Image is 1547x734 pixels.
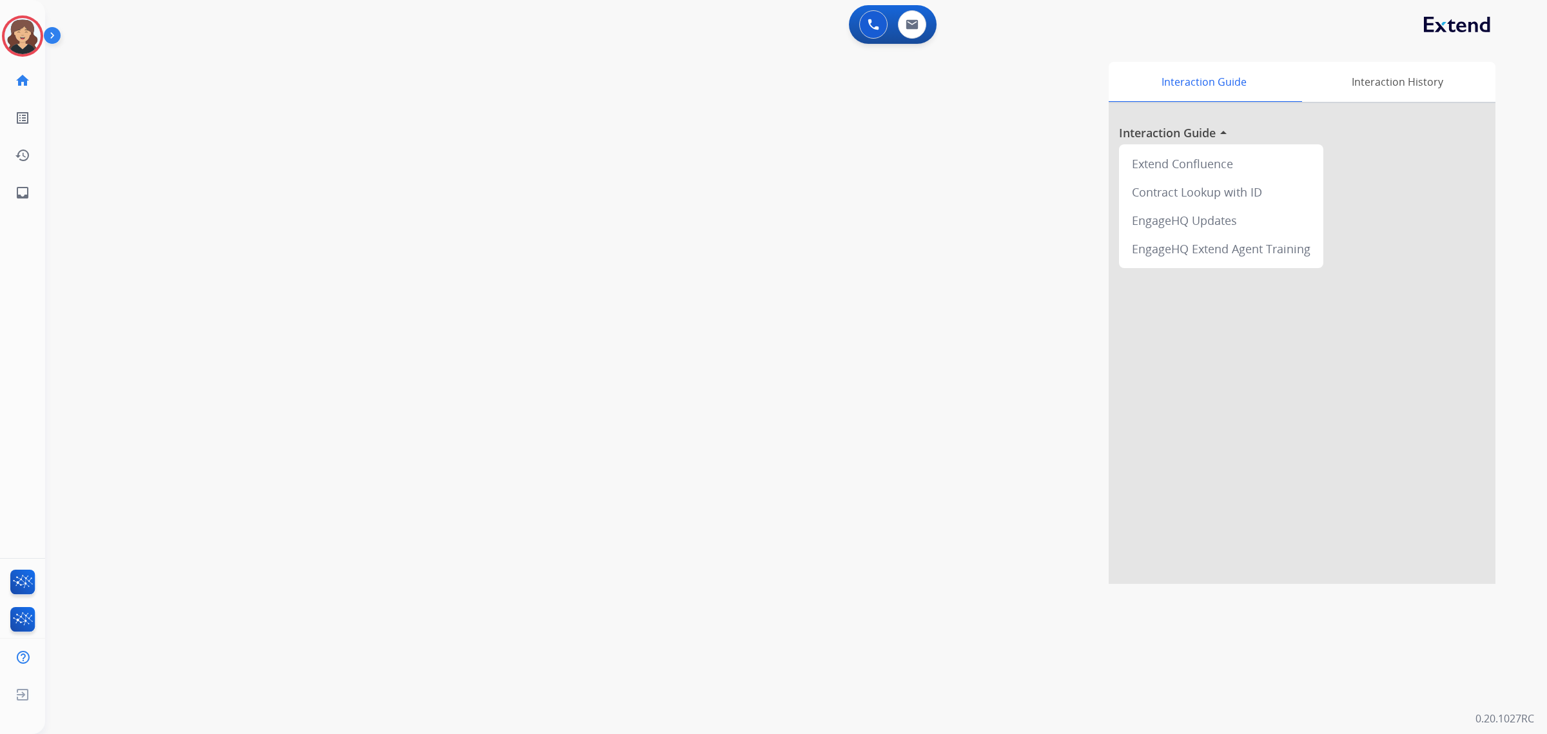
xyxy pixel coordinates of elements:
img: avatar [5,18,41,54]
mat-icon: inbox [15,185,30,200]
div: EngageHQ Extend Agent Training [1124,235,1318,263]
mat-icon: list_alt [15,110,30,126]
div: Extend Confluence [1124,150,1318,178]
div: Interaction Guide [1109,62,1299,102]
div: EngageHQ Updates [1124,206,1318,235]
div: Contract Lookup with ID [1124,178,1318,206]
div: Interaction History [1299,62,1495,102]
mat-icon: home [15,73,30,88]
p: 0.20.1027RC [1475,711,1534,726]
mat-icon: history [15,148,30,163]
